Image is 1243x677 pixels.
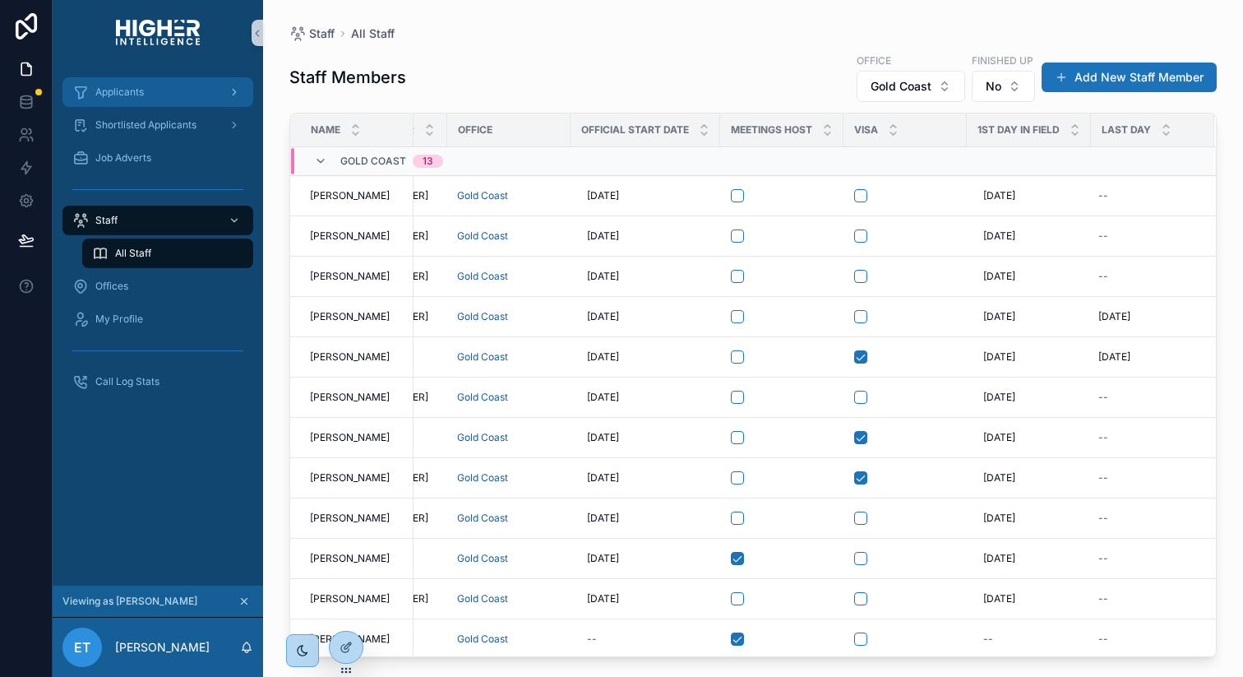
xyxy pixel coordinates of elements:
[311,123,340,137] span: Name
[309,26,335,42] span: Staff
[310,552,404,565] a: [PERSON_NAME]
[310,391,404,404] a: [PERSON_NAME]
[1098,391,1108,404] div: --
[580,223,710,249] a: [DATE]
[972,71,1035,102] button: Select Button
[983,230,1015,243] span: [DATE]
[62,110,253,140] a: Shortlisted Applicants
[457,310,508,323] a: Gold Coast
[983,592,1015,605] span: [DATE]
[1092,263,1194,290] a: --
[1098,230,1108,243] div: --
[457,391,561,404] a: Gold Coast
[587,512,619,525] span: [DATE]
[580,384,710,410] a: [DATE]
[587,471,619,485] span: [DATE]
[310,189,404,202] a: [PERSON_NAME]
[115,639,210,656] p: [PERSON_NAME]
[95,151,151,165] span: Job Adverts
[986,78,1001,95] span: No
[977,384,1081,410] a: [DATE]
[62,206,253,235] a: Staff
[95,86,144,99] span: Applicants
[580,586,710,612] a: [DATE]
[580,424,710,451] a: [DATE]
[74,638,90,657] span: ET
[457,350,508,364] a: Gold Coast
[458,123,492,137] span: Office
[1098,592,1108,605] div: --
[310,552,390,565] span: [PERSON_NAME]
[457,310,561,323] a: Gold Coast
[351,26,395,42] a: All Staff
[587,552,619,565] span: [DATE]
[1092,626,1194,652] a: --
[116,20,200,46] img: App logo
[310,431,404,444] a: [PERSON_NAME]
[289,26,335,42] a: Staff
[1098,512,1108,525] div: --
[457,230,508,243] span: Gold Coast
[457,592,561,605] a: Gold Coast
[977,465,1081,491] a: [DATE]
[457,633,508,646] span: Gold Coast
[457,431,508,444] a: Gold Coast
[457,592,508,605] span: Gold Coast
[82,239,253,268] a: All Staff
[457,189,561,202] a: Gold Coast
[62,143,253,173] a: Job Adverts
[457,270,508,283] a: Gold Coast
[983,471,1015,485] span: [DATE]
[62,595,197,608] span: Viewing as [PERSON_NAME]
[457,189,508,202] a: Gold Coast
[1098,350,1130,364] span: [DATE]
[310,189,390,202] span: [PERSON_NAME]
[310,350,404,364] a: [PERSON_NAME]
[587,230,619,243] span: [DATE]
[310,592,404,605] a: [PERSON_NAME]
[977,505,1081,531] a: [DATE]
[53,66,263,586] div: scrollable content
[310,270,390,283] span: [PERSON_NAME]
[581,123,689,137] span: Official Start Date
[587,350,619,364] span: [DATE]
[1098,471,1108,485] div: --
[310,633,404,646] a: [PERSON_NAME]
[977,123,1060,137] span: 1st Day in Field
[457,512,561,525] a: Gold Coast
[983,552,1015,565] span: [DATE]
[1092,183,1194,209] a: --
[310,471,390,485] span: [PERSON_NAME]
[310,633,390,646] span: [PERSON_NAME]
[310,270,404,283] a: [PERSON_NAME]
[977,586,1081,612] a: [DATE]
[977,545,1081,572] a: [DATE]
[983,431,1015,444] span: [DATE]
[983,310,1015,323] span: [DATE]
[310,310,404,323] a: [PERSON_NAME]
[1092,586,1194,612] a: --
[457,391,508,404] span: Gold Coast
[983,350,1015,364] span: [DATE]
[62,77,253,107] a: Applicants
[310,391,390,404] span: [PERSON_NAME]
[857,71,965,102] button: Select Button
[423,155,433,168] div: 13
[977,263,1081,290] a: [DATE]
[340,155,406,168] span: Gold Coast
[310,350,390,364] span: [PERSON_NAME]
[580,304,710,330] a: [DATE]
[1092,384,1194,410] a: --
[1042,63,1217,92] button: Add New Staff Member
[580,545,710,572] a: [DATE]
[1092,304,1194,330] a: [DATE]
[977,304,1081,330] a: [DATE]
[731,123,812,137] span: Meetings Host
[457,552,561,565] a: Gold Coast
[310,512,404,525] a: [PERSON_NAME]
[587,189,619,202] span: [DATE]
